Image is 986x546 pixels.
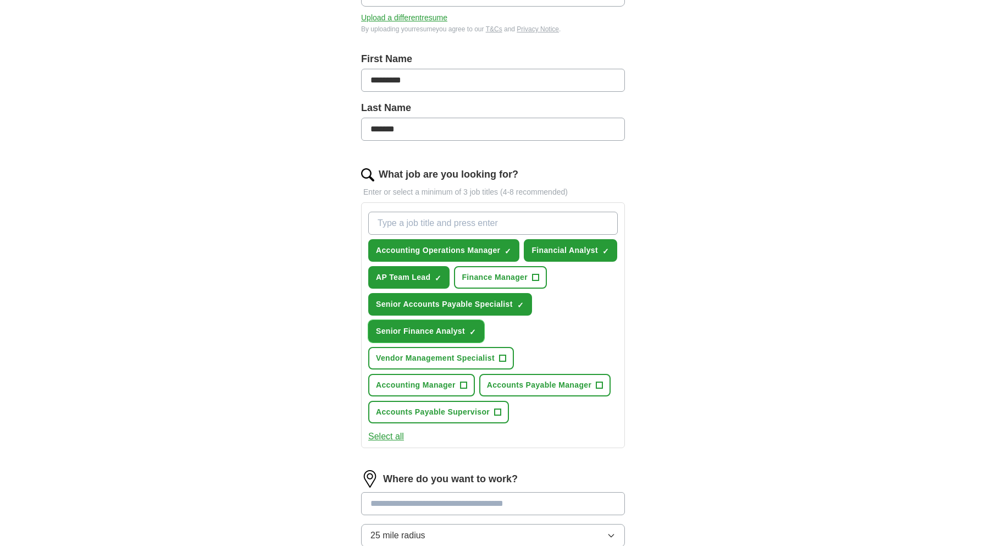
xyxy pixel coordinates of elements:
span: Finance Manager [462,272,528,283]
label: First Name [361,52,625,67]
button: Select all [368,430,404,443]
span: Accounts Payable Supervisor [376,406,490,418]
button: Finance Manager [454,266,547,289]
span: Accounting Operations Manager [376,245,500,256]
button: AP Team Lead✓ [368,266,450,289]
span: ✓ [602,247,609,256]
label: Last Name [361,101,625,115]
span: 25 mile radius [370,529,425,542]
span: AP Team Lead [376,272,430,283]
span: ✓ [469,328,476,337]
button: Upload a differentresume [361,12,447,24]
span: Financial Analyst [531,245,598,256]
a: T&Cs [486,25,502,33]
span: Vendor Management Specialist [376,352,495,364]
button: Vendor Management Specialist [368,347,514,369]
span: Accounting Manager [376,379,456,391]
button: Senior Finance Analyst✓ [368,320,484,343]
span: Senior Finance Analyst [376,326,465,337]
button: Financial Analyst✓ [524,239,617,262]
span: ✓ [517,301,524,310]
a: Privacy Notice [517,25,559,33]
span: Senior Accounts Payable Specialist [376,299,513,310]
img: location.png [361,470,379,488]
span: ✓ [505,247,511,256]
button: Accounts Payable Supervisor [368,401,509,423]
input: Type a job title and press enter [368,212,618,235]
label: Where do you want to work? [383,472,518,487]
img: search.png [361,168,374,181]
button: Senior Accounts Payable Specialist✓ [368,293,532,316]
span: ✓ [435,274,441,283]
button: Accounting Manager [368,374,475,396]
p: Enter or select a minimum of 3 job titles (4-8 recommended) [361,186,625,198]
div: By uploading your resume you agree to our and . [361,24,625,34]
label: What job are you looking for? [379,167,518,182]
button: Accounts Payable Manager [479,374,611,396]
button: Accounting Operations Manager✓ [368,239,519,262]
span: Accounts Payable Manager [487,379,591,391]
